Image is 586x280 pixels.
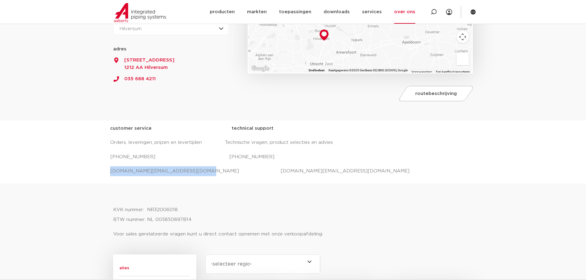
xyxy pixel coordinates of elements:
[120,26,142,31] span: Hilversum
[456,53,469,65] button: Sleep Pegman de kaart op om Street View te openen
[250,65,270,73] img: Google
[113,229,473,239] p: Voor sales gerelateerde vragen kunt u direct contact opnemen met onze verkoopafdeling:
[110,126,273,131] strong: customer service technical support
[110,152,476,162] p: [PHONE_NUMBER] [PHONE_NUMBER]
[110,166,476,176] p: [DOMAIN_NAME][EMAIL_ADDRESS][DOMAIN_NAME] [DOMAIN_NAME][EMAIL_ADDRESS][DOMAIN_NAME]
[415,91,457,96] span: routebeschrijving
[397,86,475,101] a: routebeschrijving
[250,65,270,73] a: Dit gebied openen in Google Maps (er wordt een nieuw venster geopend)
[119,261,190,276] span: alles
[456,31,469,43] button: Bedieningsopties voor de kaartweergave
[436,70,470,73] a: Een kaartfout rapporteren
[309,68,325,73] button: Sneltoetsen
[329,69,408,72] span: Kaartgegevens ©2025 GeoBasis-DE/BKG (©2009), Google
[411,70,432,73] a: Voorwaarden (wordt geopend in een nieuw tabblad)
[113,205,473,225] p: KVK nummer: NR32006018 BTW nummer: NL 005850897B14
[110,138,476,148] p: Orders, leveringen, prijzen en levertijden Technische vragen, product selecties en advies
